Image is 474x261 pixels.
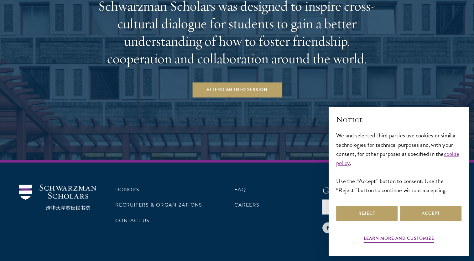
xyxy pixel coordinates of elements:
[115,201,202,209] a: Recruiters & Organizations
[19,184,96,210] img: Schwarzman Scholars
[400,206,461,221] button: Accept
[336,131,461,194] div: We and selected third parties use cookies or similar technologies for technical purposes and, wit...
[336,206,398,221] button: Reject
[192,82,282,97] a: Attend an Info Session
[234,201,259,209] a: Careers
[115,217,149,224] a: Contact Us
[115,186,139,193] a: Donors
[336,149,459,167] a: cookie policy
[364,234,434,244] button: Learn more and customize
[322,184,455,197] h4: Get Program Updates
[336,114,461,125] h2: Notice
[322,199,390,214] button: Sign Up
[234,186,246,193] a: FAQ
